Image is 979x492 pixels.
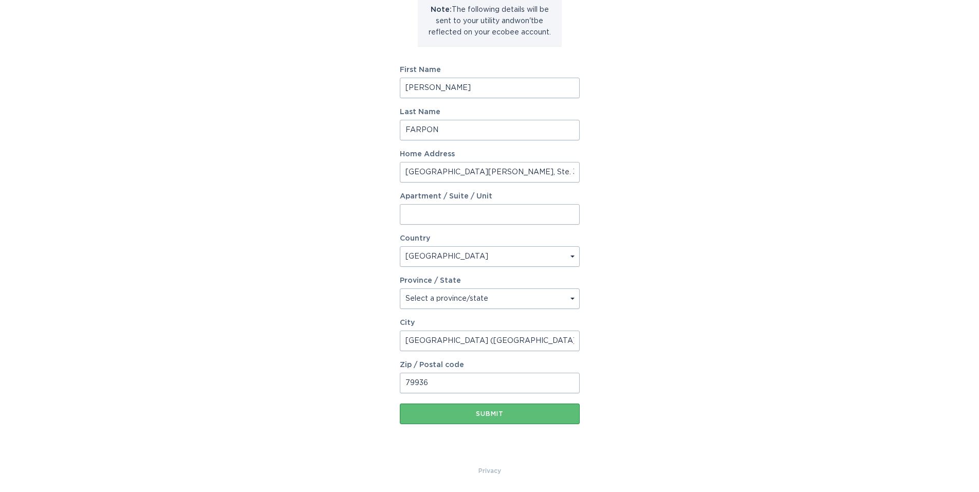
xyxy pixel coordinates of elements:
[400,277,461,284] label: Province / State
[400,235,430,242] label: Country
[426,4,554,38] p: The following details will be sent to your utility and won't be reflected on your ecobee account.
[400,361,580,369] label: Zip / Postal code
[400,108,580,116] label: Last Name
[478,465,501,477] a: Privacy Policy & Terms of Use
[400,319,580,326] label: City
[400,404,580,424] button: Submit
[431,6,452,13] strong: Note:
[400,151,580,158] label: Home Address
[400,66,580,74] label: First Name
[400,193,580,200] label: Apartment / Suite / Unit
[405,411,575,417] div: Submit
